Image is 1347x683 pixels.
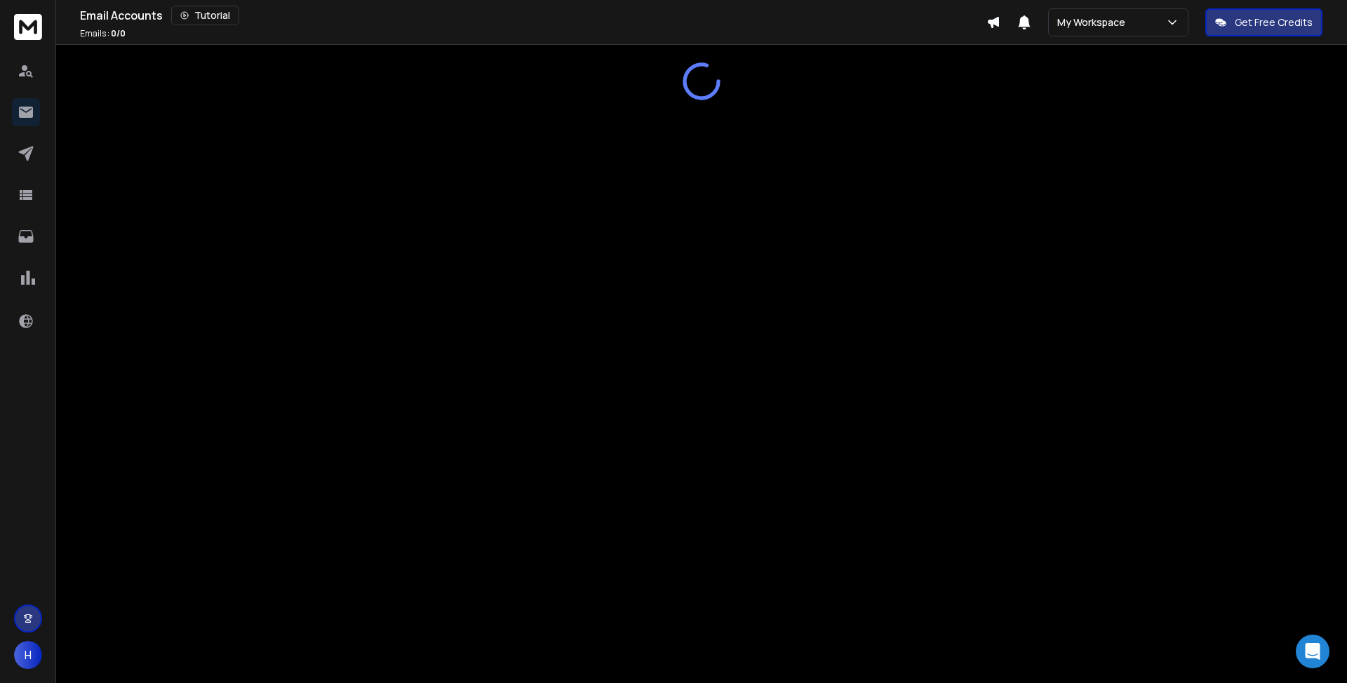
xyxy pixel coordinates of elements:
button: H [14,641,42,669]
button: Tutorial [171,6,239,25]
p: Emails : [80,28,126,39]
button: Get Free Credits [1205,8,1322,36]
div: Open Intercom Messenger [1296,635,1329,668]
p: Get Free Credits [1235,15,1313,29]
p: My Workspace [1057,15,1131,29]
span: 0 / 0 [111,27,126,39]
div: Email Accounts [80,6,986,25]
